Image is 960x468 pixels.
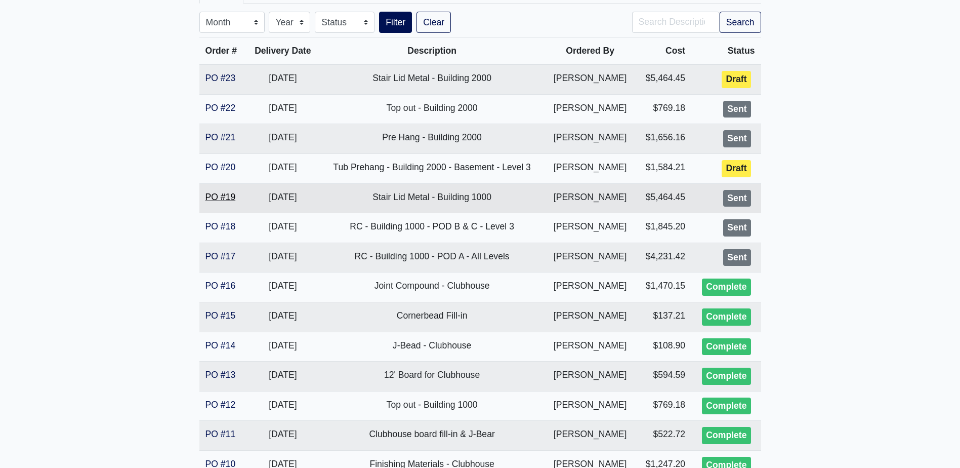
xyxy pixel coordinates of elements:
[205,370,236,380] a: PO #13
[636,213,692,243] td: $1,845.20
[205,162,236,172] a: PO #20
[205,221,236,231] a: PO #18
[319,37,544,65] th: Description
[545,153,636,183] td: [PERSON_NAME]
[246,332,319,362] td: [DATE]
[246,421,319,451] td: [DATE]
[636,124,692,154] td: $1,656.16
[636,153,692,183] td: $1,584.21
[636,391,692,421] td: $769.18
[205,103,236,113] a: PO #22
[545,272,636,302] td: [PERSON_NAME]
[205,340,236,350] a: PO #14
[319,362,544,392] td: 12' Board for Clubhouse
[319,421,544,451] td: Clubhouse board fill-in & J-Bear
[636,94,692,124] td: $769.18
[545,64,636,94] td: [PERSON_NAME]
[636,362,692,392] td: $594.59
[319,272,544,302] td: Joint Compound - Clubhouse
[545,94,636,124] td: [PERSON_NAME]
[246,213,319,243] td: [DATE]
[702,279,750,296] div: Complete
[319,124,544,154] td: Pre Hang - Building 2000
[319,64,544,94] td: Stair Lid Metal - Building 2000
[702,427,750,444] div: Complete
[319,153,544,183] td: Tub Prehang - Building 2000 - Basement - Level 3
[723,190,750,207] div: Sent
[545,124,636,154] td: [PERSON_NAME]
[205,400,236,410] a: PO #12
[720,12,761,33] button: Search
[636,64,692,94] td: $5,464.45
[205,132,236,142] a: PO #21
[723,219,750,237] div: Sent
[246,153,319,183] td: [DATE]
[319,332,544,362] td: J-Bead - Clubhouse
[205,281,236,291] a: PO #16
[246,391,319,421] td: [DATE]
[636,332,692,362] td: $108.90
[636,243,692,272] td: $4,231.42
[246,243,319,272] td: [DATE]
[545,183,636,213] td: [PERSON_NAME]
[636,272,692,302] td: $1,470.15
[199,37,246,65] th: Order #
[545,302,636,332] td: [PERSON_NAME]
[722,71,750,88] div: Draft
[545,362,636,392] td: [PERSON_NAME]
[636,421,692,451] td: $522.72
[702,398,750,415] div: Complete
[545,332,636,362] td: [PERSON_NAME]
[319,183,544,213] td: Stair Lid Metal - Building 1000
[702,338,750,356] div: Complete
[379,12,412,33] button: Filter
[545,391,636,421] td: [PERSON_NAME]
[319,302,544,332] td: Cornerbead Fill-in
[545,213,636,243] td: [PERSON_NAME]
[722,160,750,177] div: Draft
[246,362,319,392] td: [DATE]
[205,73,236,83] a: PO #23
[545,37,636,65] th: Ordered By
[246,302,319,332] td: [DATE]
[246,272,319,302] td: [DATE]
[636,37,692,65] th: Cost
[246,183,319,213] td: [DATE]
[723,130,750,147] div: Sent
[319,213,544,243] td: RC - Building 1000 - POD B & C - Level 3
[246,124,319,154] td: [DATE]
[416,12,451,33] a: Clear
[246,37,319,65] th: Delivery Date
[246,94,319,124] td: [DATE]
[205,310,236,321] a: PO #15
[723,101,750,118] div: Sent
[636,183,692,213] td: $5,464.45
[319,94,544,124] td: Top out - Building 2000
[319,243,544,272] td: RC - Building 1000 - POD A - All Levels
[545,243,636,272] td: [PERSON_NAME]
[702,368,750,385] div: Complete
[691,37,761,65] th: Status
[702,308,750,326] div: Complete
[319,391,544,421] td: Top out - Building 1000
[723,249,750,266] div: Sent
[205,251,236,261] a: PO #17
[205,429,236,439] a: PO #11
[545,421,636,451] td: [PERSON_NAME]
[205,192,236,202] a: PO #19
[632,12,720,33] input: Search
[246,64,319,94] td: [DATE]
[636,302,692,332] td: $137.21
